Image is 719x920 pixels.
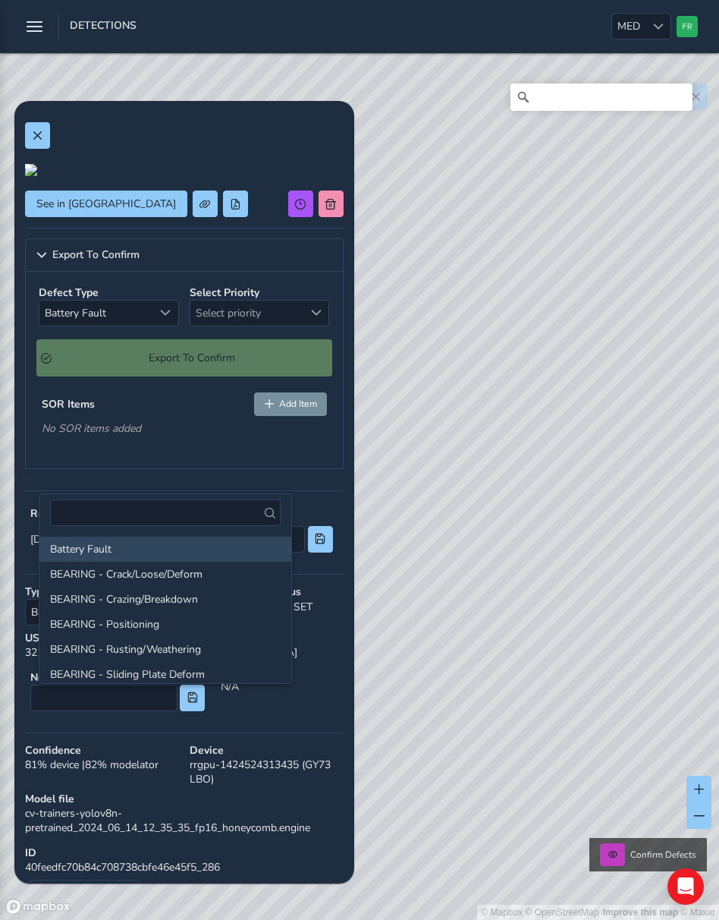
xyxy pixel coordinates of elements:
[510,83,692,111] input: Search
[303,301,328,326] div: Select priority
[20,786,349,840] div: cv-trainers-yolov8n-pretrained_2024_06_14_12_35_35_fp16_honeycomb.engine
[20,840,349,880] div: 40feedfc70b84c708738cbfe46e45f5_286
[36,197,176,211] span: See in [GEOGRAPHIC_DATA]
[25,191,187,217] button: See in Route View
[20,738,184,792] div: 81 % device | 82 % modelator
[677,16,698,37] img: diamond-layout
[25,272,344,468] div: Collapse
[269,599,344,615] p: NOT SET
[39,612,291,637] li: BEARING - Positioning
[25,238,344,272] a: Collapse
[25,584,174,599] strong: Type
[39,537,291,562] li: Battery Fault
[190,285,259,300] strong: Select Priority
[39,301,153,326] span: Battery Fault
[269,584,344,599] strong: Status
[39,587,291,612] li: BEARING - Crazing/Breakdown
[184,738,349,792] div: rrgpu-1424524313435 (GY73 LBO)
[630,849,696,861] span: Confirm Defects
[52,250,140,260] span: Export To Confirm
[30,532,93,547] span: [DATE] 13:19
[70,18,137,39] span: Detections
[25,846,344,860] strong: ID
[190,743,344,758] strong: Device
[153,301,178,326] div: Select a type
[279,398,317,410] span: Add Item
[39,285,99,300] strong: Defect Type
[190,301,304,326] span: Select priority
[26,600,148,625] span: Battery Fault
[25,743,179,758] strong: Confidence
[30,881,139,912] a: Defect History
[25,792,344,806] strong: Model file
[254,392,327,415] button: Add Item
[39,637,291,662] li: BEARING - Rusting/Weathering
[30,506,93,521] strong: Recorded
[39,662,291,687] li: BEARING - Sliding Plate Deform
[20,625,184,665] div: 32100411.0
[215,660,349,722] div: N/A
[42,397,95,411] strong: SOR Items
[612,14,645,39] span: MED
[667,868,704,905] div: Open Intercom Messenger
[30,670,205,685] strong: Notes
[39,562,291,587] li: BEARING - Crack/Loose/Deform
[25,631,179,645] strong: USRN
[42,421,141,436] em: No SOR items added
